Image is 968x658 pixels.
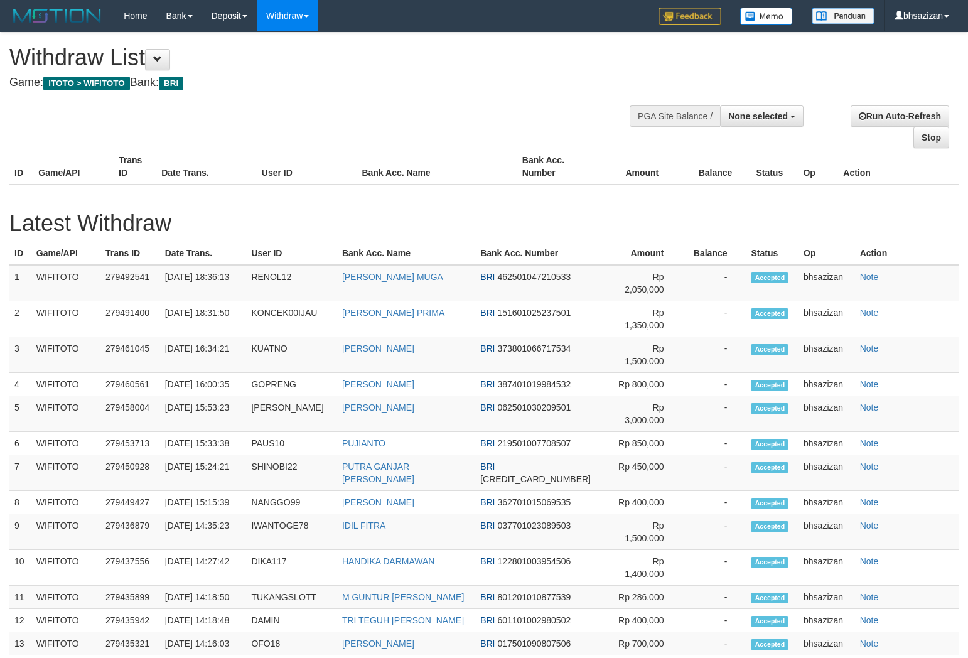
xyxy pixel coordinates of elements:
[608,396,682,432] td: Rp 3,000,000
[855,242,959,265] th: Action
[480,520,495,531] span: BRI
[497,343,571,353] span: 373801066717534
[246,455,336,491] td: SHINOBI22
[342,639,414,649] a: [PERSON_NAME]
[497,520,571,531] span: 037701023089503
[342,461,414,484] a: PUTRA GANJAR [PERSON_NAME]
[682,242,746,265] th: Balance
[608,337,682,373] td: Rp 1,500,000
[100,514,160,550] td: 279436879
[751,380,788,391] span: Accepted
[860,592,879,602] a: Note
[100,396,160,432] td: 279458004
[682,265,746,301] td: -
[246,432,336,455] td: PAUS10
[751,557,788,568] span: Accepted
[682,586,746,609] td: -
[9,337,31,373] td: 3
[497,497,571,507] span: 362701015069535
[480,474,591,484] span: [CREDIT_CARD_NUMBER]
[860,272,879,282] a: Note
[860,343,879,353] a: Note
[160,609,247,632] td: [DATE] 14:18:48
[246,586,336,609] td: TUKANGSLOTT
[100,586,160,609] td: 279435899
[497,615,571,625] span: 601101002980502
[682,491,746,514] td: -
[9,550,31,586] td: 10
[608,586,682,609] td: Rp 286,000
[751,403,788,414] span: Accepted
[497,379,571,389] span: 387401019984532
[246,301,336,337] td: KONCEK00IJAU
[860,402,879,413] a: Note
[100,337,160,373] td: 279461045
[728,111,788,121] span: None selected
[860,379,879,389] a: Note
[337,242,475,265] th: Bank Acc. Name
[9,396,31,432] td: 5
[342,592,464,602] a: M GUNTUR [PERSON_NAME]
[114,149,156,185] th: Trans ID
[812,8,874,24] img: panduan.png
[342,615,464,625] a: TRI TEGUH [PERSON_NAME]
[799,373,855,396] td: bhsazizan
[682,514,746,550] td: -
[100,373,160,396] td: 279460561
[682,550,746,586] td: -
[751,639,788,650] span: Accepted
[838,149,959,185] th: Action
[160,301,247,337] td: [DATE] 18:31:50
[246,396,336,432] td: [PERSON_NAME]
[851,105,949,127] a: Run Auto-Refresh
[630,105,720,127] div: PGA Site Balance /
[799,514,855,550] td: bhsazizan
[31,301,100,337] td: WIFITOTO
[682,632,746,655] td: -
[608,265,682,301] td: Rp 2,050,000
[342,438,385,448] a: PUJIANTO
[31,609,100,632] td: WIFITOTO
[9,45,633,70] h1: Withdraw List
[160,455,247,491] td: [DATE] 15:24:21
[608,491,682,514] td: Rp 400,000
[608,609,682,632] td: Rp 400,000
[682,373,746,396] td: -
[799,455,855,491] td: bhsazizan
[799,242,855,265] th: Op
[9,211,959,236] h1: Latest Withdraw
[33,149,114,185] th: Game/API
[480,639,495,649] span: BRI
[9,6,105,25] img: MOTION_logo.png
[608,632,682,655] td: Rp 700,000
[608,242,682,265] th: Amount
[43,77,130,90] span: ITOTO > WIFITOTO
[860,497,879,507] a: Note
[342,272,443,282] a: [PERSON_NAME] MUGA
[246,632,336,655] td: OFO18
[799,586,855,609] td: bhsazizan
[246,514,336,550] td: IWANTOGE78
[100,242,160,265] th: Trans ID
[9,432,31,455] td: 6
[860,461,879,472] a: Note
[798,149,838,185] th: Op
[246,373,336,396] td: GOPRENG
[9,242,31,265] th: ID
[9,586,31,609] td: 11
[860,639,879,649] a: Note
[31,265,100,301] td: WIFITOTO
[746,242,799,265] th: Status
[160,550,247,586] td: [DATE] 14:27:42
[342,520,386,531] a: IDIL FITRA
[160,242,247,265] th: Date Trans.
[799,550,855,586] td: bhsazizan
[9,632,31,655] td: 13
[751,149,798,185] th: Status
[497,556,571,566] span: 122801003954506
[160,514,247,550] td: [DATE] 14:35:23
[342,497,414,507] a: [PERSON_NAME]
[608,455,682,491] td: Rp 450,000
[799,396,855,432] td: bhsazizan
[860,438,879,448] a: Note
